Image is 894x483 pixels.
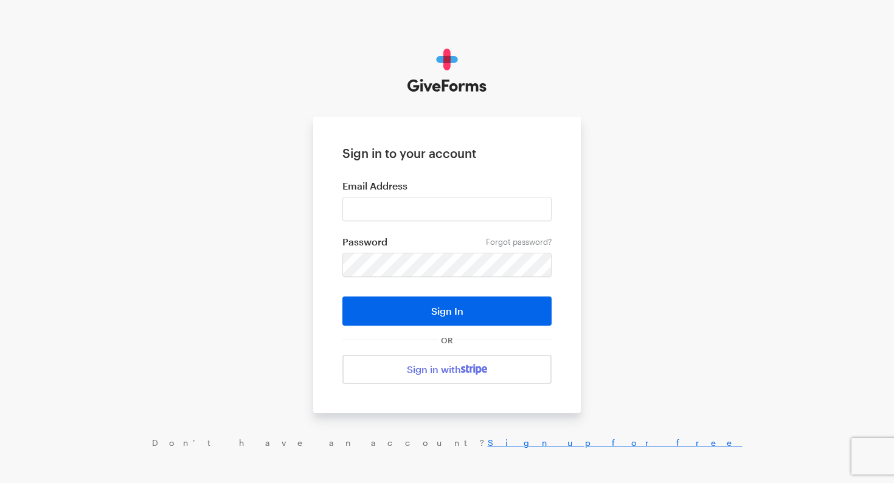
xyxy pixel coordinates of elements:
a: Sign in with [342,355,552,384]
img: GiveForms [407,49,487,92]
img: stripe-07469f1003232ad58a8838275b02f7af1ac9ba95304e10fa954b414cd571f63b.svg [461,364,487,375]
label: Password [342,236,552,248]
label: Email Address [342,180,552,192]
h1: Sign in to your account [342,146,552,160]
button: Sign In [342,296,552,326]
div: Don’t have an account? [12,437,882,448]
a: Forgot password? [486,237,552,247]
a: Sign up for free [488,437,743,448]
span: OR [438,335,456,345]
